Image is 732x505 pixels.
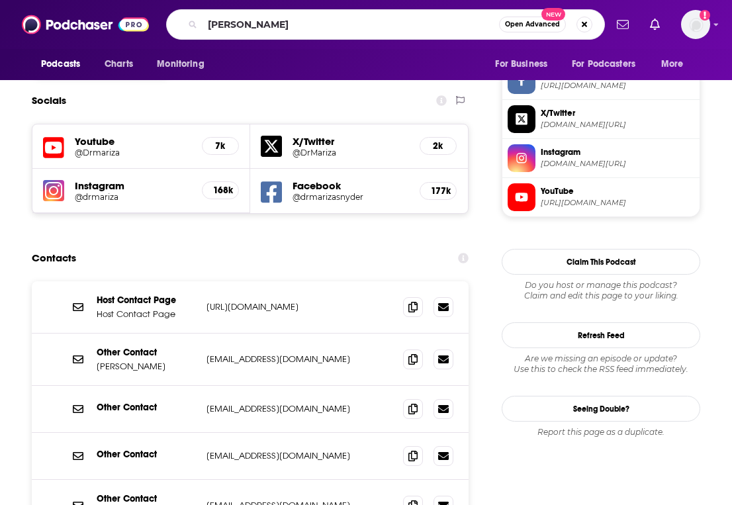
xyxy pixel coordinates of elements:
[612,13,634,36] a: Show notifications dropdown
[22,12,149,37] img: Podchaser - Follow, Share and Rate Podcasts
[97,347,196,358] p: Other Contact
[541,81,694,91] span: https://www.facebook.com/drmarizasnyder
[502,396,700,422] a: Seeing Double?
[213,140,228,152] h5: 7k
[541,198,694,208] span: https://www.youtube.com/@Drmariza
[661,55,684,73] span: More
[505,21,560,28] span: Open Advanced
[75,148,191,158] a: @Drmariza
[681,10,710,39] img: User Profile
[157,55,204,73] span: Monitoring
[502,280,700,291] span: Do you host or manage this podcast?
[206,301,382,312] p: [URL][DOMAIN_NAME]
[203,14,499,35] input: Search podcasts, credits, & more...
[97,493,196,504] p: Other Contact
[541,8,565,21] span: New
[495,55,547,73] span: For Business
[213,185,228,196] h5: 168k
[508,144,694,172] a: Instagram[DOMAIN_NAME][URL]
[681,10,710,39] button: Show profile menu
[97,361,196,372] p: [PERSON_NAME]
[700,10,710,21] svg: Add a profile image
[32,52,97,77] button: open menu
[75,179,191,192] h5: Instagram
[32,246,76,271] h2: Contacts
[502,280,700,301] div: Claim and edit this page to your liking.
[206,353,382,365] p: [EMAIL_ADDRESS][DOMAIN_NAME]
[75,192,191,202] a: @drmariza
[97,402,196,413] p: Other Contact
[499,17,566,32] button: Open AdvancedNew
[97,449,196,460] p: Other Contact
[502,249,700,275] button: Claim This Podcast
[502,353,700,375] div: Are we missing an episode or update? Use this to check the RSS feed immediately.
[541,120,694,130] span: twitter.com/DrMariza
[502,427,700,437] div: Report this page as a duplicate.
[431,140,445,152] h5: 2k
[541,159,694,169] span: instagram.com/drmariza
[293,179,409,192] h5: Facebook
[293,135,409,148] h5: X/Twitter
[541,146,694,158] span: Instagram
[96,52,141,77] a: Charts
[206,450,382,461] p: [EMAIL_ADDRESS][DOMAIN_NAME]
[206,403,382,414] p: [EMAIL_ADDRESS][DOMAIN_NAME]
[563,52,655,77] button: open menu
[293,148,409,158] a: @DrMariza
[645,13,665,36] a: Show notifications dropdown
[43,180,64,201] img: iconImage
[508,105,694,133] a: X/Twitter[DOMAIN_NAME][URL]
[75,135,191,148] h5: Youtube
[293,192,409,202] a: @drmarizasnyder
[32,88,66,113] h2: Socials
[431,185,445,197] h5: 177k
[97,308,196,320] p: Host Contact Page
[652,52,700,77] button: open menu
[502,322,700,348] button: Refresh Feed
[508,66,694,94] a: Facebook[URL][DOMAIN_NAME]
[97,295,196,306] p: Host Contact Page
[148,52,221,77] button: open menu
[41,55,80,73] span: Podcasts
[572,55,635,73] span: For Podcasters
[541,107,694,119] span: X/Twitter
[486,52,564,77] button: open menu
[105,55,133,73] span: Charts
[508,183,694,211] a: YouTube[URL][DOMAIN_NAME]
[681,10,710,39] span: Logged in as alignPR
[166,9,605,40] div: Search podcasts, credits, & more...
[541,185,694,197] span: YouTube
